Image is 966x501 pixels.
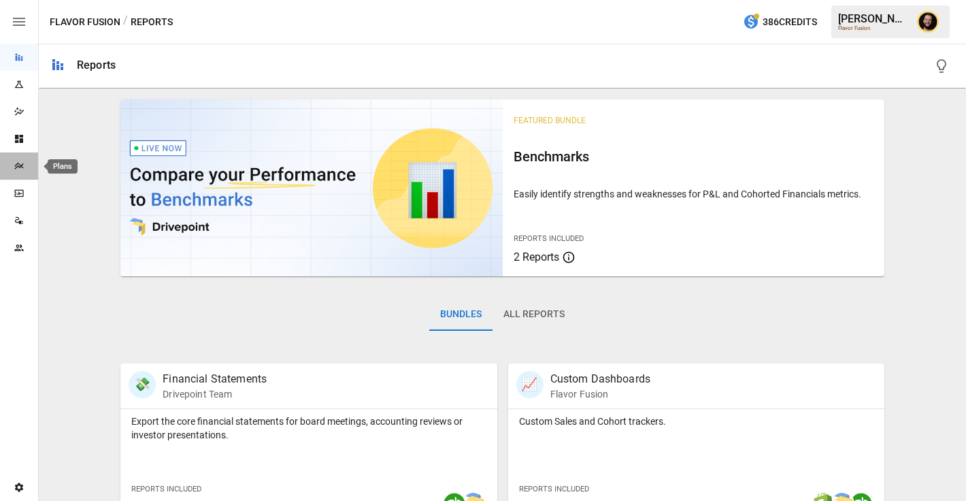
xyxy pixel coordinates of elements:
p: Flavor Fusion [550,387,651,401]
h6: Benchmarks [514,146,873,167]
div: / [123,14,128,31]
p: Drivepoint Team [163,387,267,401]
p: Financial Statements [163,371,267,387]
button: Flavor Fusion [50,14,120,31]
button: All Reports [493,298,576,331]
button: 386Credits [737,10,822,35]
span: Reports Included [519,485,589,494]
p: Custom Dashboards [550,371,651,387]
img: Ciaran Nugent [917,11,939,33]
span: 2 Reports [514,251,559,263]
div: Flavor Fusion [838,25,909,31]
span: Reports Included [514,234,584,243]
div: 📈 [516,371,544,398]
span: 386 Credits [763,14,817,31]
p: Easily identify strengths and weaknesses for P&L and Cohorted Financials metrics. [514,187,873,201]
button: Bundles [429,298,493,331]
p: Custom Sales and Cohort trackers. [519,415,873,428]
div: Plans [48,159,78,174]
button: Ciaran Nugent [909,3,947,41]
img: video thumbnail [120,99,502,276]
span: Reports Included [131,485,201,494]
p: Export the core financial statements for board meetings, accounting reviews or investor presentat... [131,415,486,442]
div: 💸 [129,371,156,398]
div: Reports [77,59,116,71]
div: [PERSON_NAME] [838,12,909,25]
span: Featured Bundle [514,116,586,125]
